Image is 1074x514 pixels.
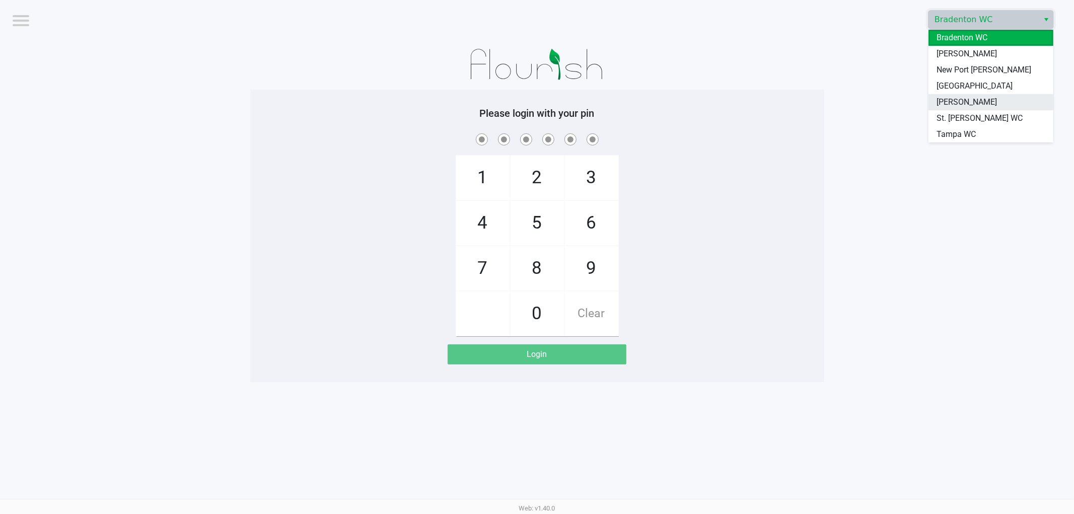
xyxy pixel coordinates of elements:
[937,32,987,44] span: Bradenton WC
[937,80,1013,92] span: [GEOGRAPHIC_DATA]
[511,201,564,245] span: 5
[456,246,510,290] span: 7
[937,128,976,140] span: Tampa WC
[519,504,555,512] span: Web: v1.40.0
[258,107,817,119] h5: Please login with your pin
[456,156,510,200] span: 1
[456,201,510,245] span: 4
[565,246,618,290] span: 9
[565,291,618,336] span: Clear
[511,246,564,290] span: 8
[1039,11,1053,29] button: Select
[937,112,1023,124] span: St. [PERSON_NAME] WC
[565,156,618,200] span: 3
[937,48,997,60] span: [PERSON_NAME]
[937,64,1031,76] span: New Port [PERSON_NAME]
[935,14,1033,26] span: Bradenton WC
[511,156,564,200] span: 2
[937,96,997,108] span: [PERSON_NAME]
[511,291,564,336] span: 0
[565,201,618,245] span: 6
